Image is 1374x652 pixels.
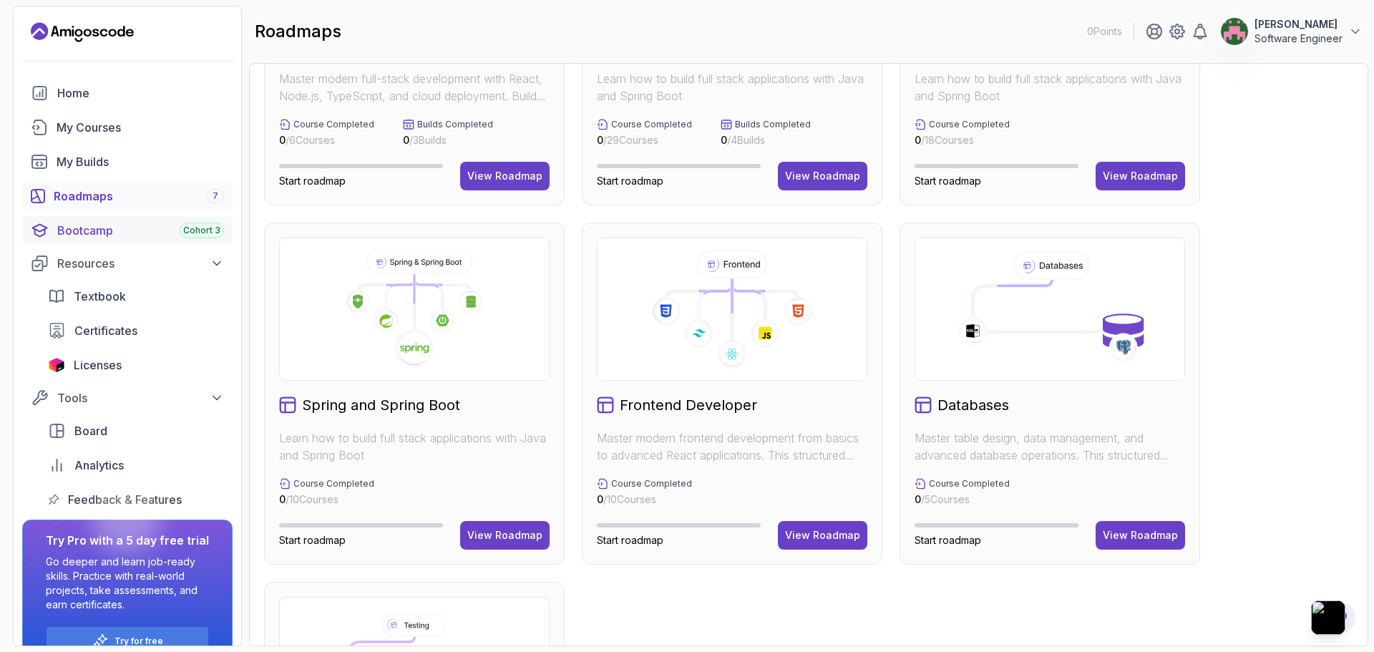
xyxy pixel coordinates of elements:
[597,133,692,147] p: / 29 Courses
[57,389,224,407] div: Tools
[937,395,1009,415] h2: Databases
[1096,521,1185,550] button: View Roadmap
[915,175,981,187] span: Start roadmap
[597,492,692,507] p: / 10 Courses
[279,493,286,505] span: 0
[915,70,1185,104] p: Learn how to build full stack applications with Java and Spring Boot
[39,485,233,514] a: feedback
[57,255,224,272] div: Resources
[915,492,1010,507] p: / 5 Courses
[929,478,1010,490] p: Course Completed
[597,134,603,146] span: 0
[22,216,233,245] a: bootcamp
[597,493,603,505] span: 0
[403,133,493,147] p: / 3 Builds
[915,534,981,546] span: Start roadmap
[57,222,224,239] div: Bootcamp
[721,134,727,146] span: 0
[1254,17,1343,31] p: [PERSON_NAME]
[57,84,224,102] div: Home
[39,351,233,379] a: licenses
[22,250,233,276] button: Resources
[57,119,224,136] div: My Courses
[417,119,493,130] p: Builds Completed
[46,555,209,612] p: Go deeper and learn job-ready skills. Practice with real-world projects, take assessments, and ea...
[74,457,124,474] span: Analytics
[915,134,921,146] span: 0
[74,322,137,339] span: Certificates
[279,133,374,147] p: / 6 Courses
[1254,31,1343,46] p: Software Engineer
[31,21,134,44] a: Landing page
[620,395,757,415] h2: Frontend Developer
[1103,528,1178,542] div: View Roadmap
[467,528,542,542] div: View Roadmap
[114,636,163,647] a: Try for free
[778,521,867,550] button: View Roadmap
[460,162,550,190] button: View Roadmap
[255,20,341,43] h2: roadmaps
[22,182,233,210] a: roadmaps
[39,417,233,445] a: board
[293,119,374,130] p: Course Completed
[22,385,233,411] button: Tools
[39,282,233,311] a: textbook
[597,429,867,464] p: Master modern frontend development from basics to advanced React applications. This structured le...
[915,493,921,505] span: 0
[279,492,374,507] p: / 10 Courses
[279,70,550,104] p: Master modern full-stack development with React, Node.js, TypeScript, and cloud deployment. Build...
[22,79,233,107] a: home
[22,147,233,176] a: builds
[929,119,1010,130] p: Course Completed
[279,429,550,464] p: Learn how to build full stack applications with Java and Spring Boot
[1087,24,1122,39] p: 0 Points
[213,190,218,202] span: 7
[611,478,692,490] p: Course Completed
[279,534,346,546] span: Start roadmap
[597,534,663,546] span: Start roadmap
[302,395,460,415] h2: Spring and Spring Boot
[915,133,1010,147] p: / 18 Courses
[915,429,1185,464] p: Master table design, data management, and advanced database operations. This structured learning ...
[48,358,65,372] img: jetbrains icon
[735,119,811,130] p: Builds Completed
[785,528,860,542] div: View Roadmap
[57,153,224,170] div: My Builds
[39,451,233,480] a: analytics
[778,162,867,190] button: View Roadmap
[1096,162,1185,190] button: View Roadmap
[403,134,409,146] span: 0
[22,113,233,142] a: courses
[74,356,122,374] span: Licenses
[279,134,286,146] span: 0
[1220,17,1363,46] button: user profile image[PERSON_NAME]Software Engineer
[597,70,867,104] p: Learn how to build full stack applications with Java and Spring Boot
[597,175,663,187] span: Start roadmap
[183,225,220,236] span: Cohort 3
[39,316,233,345] a: certificates
[279,175,346,187] span: Start roadmap
[721,133,811,147] p: / 4 Builds
[460,521,550,550] button: View Roadmap
[785,169,860,183] div: View Roadmap
[1221,18,1248,45] img: user profile image
[68,491,182,508] span: Feedback & Features
[293,478,374,490] p: Course Completed
[74,288,126,305] span: Textbook
[74,422,107,439] span: Board
[467,169,542,183] div: View Roadmap
[1103,169,1178,183] div: View Roadmap
[611,119,692,130] p: Course Completed
[54,188,224,205] div: Roadmaps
